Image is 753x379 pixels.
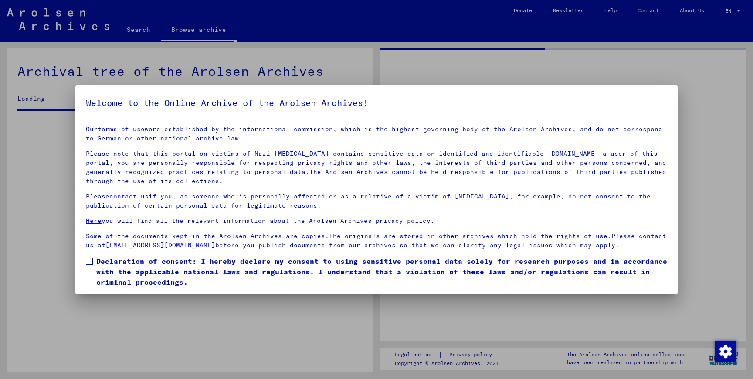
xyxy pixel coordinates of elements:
[96,256,667,287] span: Declaration of consent: I hereby declare my consent to using sensitive personal data solely for r...
[109,192,149,200] a: contact us
[86,216,667,225] p: you will find all the relevant information about the Arolsen Archives privacy policy.
[86,217,102,225] a: Here
[86,96,667,110] h5: Welcome to the Online Archive of the Arolsen Archives!
[98,125,145,133] a: terms of use
[86,149,667,186] p: Please note that this portal on victims of Nazi [MEDICAL_DATA] contains sensitive data on identif...
[86,192,667,210] p: Please if you, as someone who is personally affected or as a relative of a victim of [MEDICAL_DAT...
[86,125,667,143] p: Our were established by the international commission, which is the highest governing body of the ...
[715,341,736,362] div: Change consent
[86,292,128,308] button: I agree
[105,241,215,249] a: [EMAIL_ADDRESS][DOMAIN_NAME]
[715,341,736,362] img: Change consent
[86,232,667,250] p: Some of the documents kept in the Arolsen Archives are copies.The originals are stored in other a...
